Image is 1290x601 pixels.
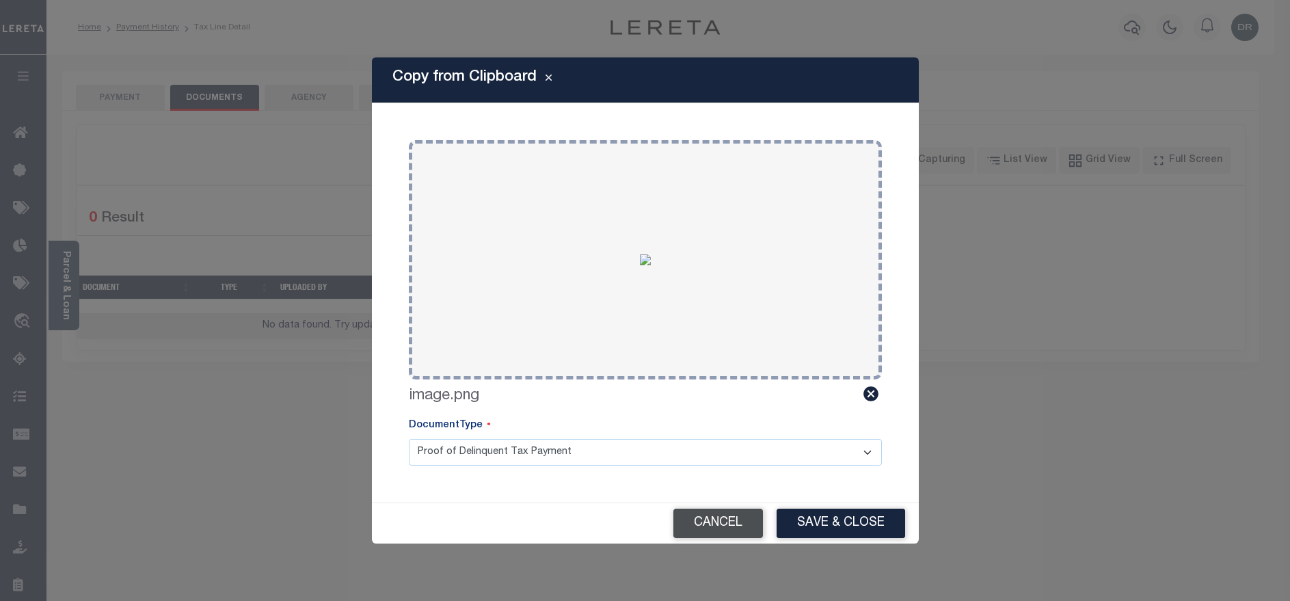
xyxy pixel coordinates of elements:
button: Cancel [673,509,763,538]
button: Close [537,72,561,88]
button: Save & Close [777,509,905,538]
img: ab36f6d7-7580-4cd9-8454-34a7b8c1b1e4 [640,254,651,265]
label: image.png [409,385,479,408]
label: DocumentType [409,418,491,433]
h5: Copy from Clipboard [392,68,537,86]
